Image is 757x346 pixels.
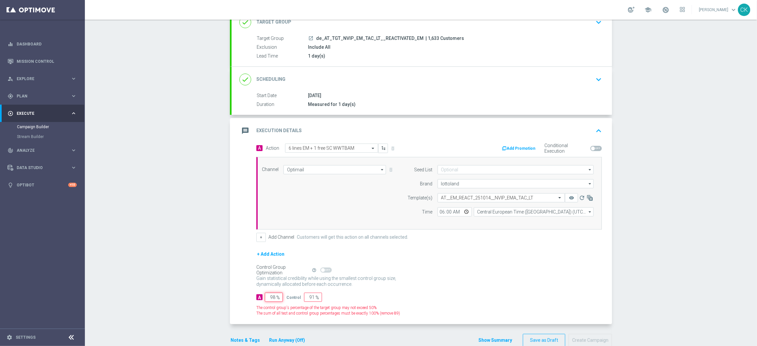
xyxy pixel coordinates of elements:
div: Dashboard [8,35,77,53]
button: Notes & Tags [230,336,261,344]
button: + Add Action [256,250,285,258]
span: % [315,295,319,301]
ng-select: 6 lines EM + 1 free SC WWTBAM [285,144,378,153]
a: Optibot [17,176,68,194]
label: Seed List [414,167,433,173]
label: Time [422,209,433,215]
div: Optibot [8,176,77,194]
i: arrow_drop_down [379,165,386,174]
button: + [256,233,266,242]
button: equalizer Dashboard [7,42,77,47]
i: track_changes [8,147,13,153]
div: done Target Group keyboard_arrow_down [239,16,604,28]
input: Select time zone [474,207,594,216]
button: keyboard_arrow_down [593,16,604,28]
button: play_circle_outline Execute keyboard_arrow_right [7,111,77,116]
a: [PERSON_NAME]keyboard_arrow_down [699,5,738,15]
span: Plan [17,94,71,98]
i: arrow_drop_down [587,180,593,188]
div: Campaign Builder [17,122,84,132]
h2: Target Group [256,19,291,25]
i: arrow_drop_down [587,208,593,216]
button: remove_red_eye [565,193,578,202]
div: A [256,294,263,300]
i: arrow_drop_down [587,165,593,174]
div: [DATE] [308,92,599,99]
div: The control group's percentage of the target group may not exceed 50% [256,305,602,311]
button: keyboard_arrow_up [593,125,604,137]
span: | 1,633 Customers [426,36,464,42]
div: done Scheduling keyboard_arrow_down [239,73,604,86]
i: settings [7,335,12,340]
a: Stream Builder [17,134,68,139]
label: Exclusion [257,44,308,50]
label: Brand [420,181,433,187]
i: play_circle_outline [8,111,13,116]
button: Mission Control [7,59,77,64]
div: 1 day(s) [308,53,599,59]
i: message [239,125,251,137]
label: Target Group [257,36,308,42]
div: Explore [8,76,71,82]
div: Mission Control [8,53,77,70]
div: Include All [308,44,599,50]
label: Template(s) [408,195,433,201]
div: Measured for 1 day(s) [308,101,599,108]
label: Duration [257,102,308,108]
a: Dashboard [17,35,77,53]
button: refresh [578,193,586,202]
label: Conditional Execution [544,143,588,154]
ng-select: AT__EM_REACT_251014__NVIP_EMA_TAC_LT [438,193,565,202]
i: refresh [579,195,585,201]
button: person_search Explore keyboard_arrow_right [7,76,77,81]
i: done [239,16,251,28]
label: Channel [262,167,279,172]
div: +10 [68,183,77,187]
i: keyboard_arrow_right [71,76,77,82]
button: Add Promotion [501,145,538,152]
h2: Execution Details [256,128,302,134]
div: The sum of all test and control group percentages must be exactly 100% (remove 89) [256,311,602,316]
i: keyboard_arrow_right [71,164,77,171]
div: Plan [8,93,71,99]
i: equalizer [8,41,13,47]
label: Action [266,146,279,151]
button: Run Anyway (Off) [268,336,306,344]
input: Optional [438,165,594,174]
i: remove_red_eye [569,195,574,200]
label: Lead Time [257,53,308,59]
div: Stream Builder [17,132,84,142]
i: help_outline [312,268,316,272]
button: Data Studio keyboard_arrow_right [7,165,77,170]
i: lightbulb [8,182,13,188]
label: Start Date [257,93,308,99]
i: keyboard_arrow_right [71,93,77,99]
div: Analyze [8,147,71,153]
span: school [645,6,652,13]
i: keyboard_arrow_right [71,110,77,116]
span: de_AT_TGT_NVIP_EM_TAC_LT__REACTIVATED_EM [316,36,424,42]
button: keyboard_arrow_down [593,73,604,86]
label: Customers will get this action on all channels selected. [297,234,408,240]
span: Data Studio [17,166,71,170]
span: Execute [17,112,71,115]
div: Control Group Optimization [256,265,311,276]
span: keyboard_arrow_down [730,6,737,13]
span: Explore [17,77,71,81]
a: Settings [16,336,36,339]
button: gps_fixed Plan keyboard_arrow_right [7,94,77,99]
i: gps_fixed [8,93,13,99]
div: Control [286,294,301,300]
i: keyboard_arrow_down [594,17,604,27]
div: CK [738,4,750,16]
button: Show Summary [478,337,512,344]
button: lightbulb Optibot +10 [7,182,77,188]
button: track_changes Analyze keyboard_arrow_right [7,148,77,153]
